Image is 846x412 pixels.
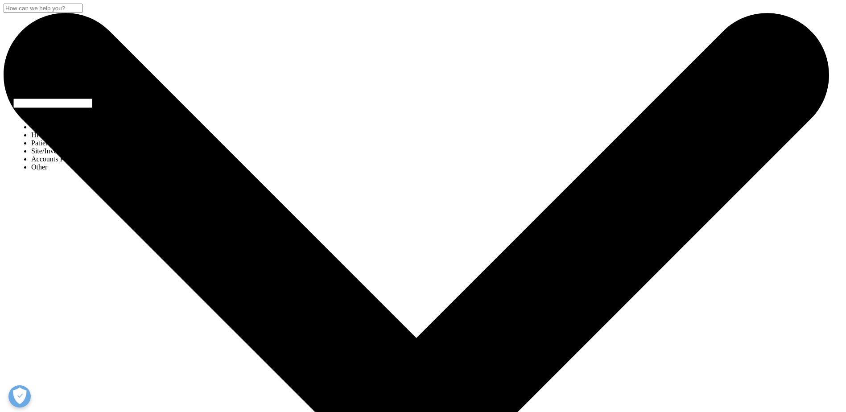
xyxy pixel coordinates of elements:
li: Other [31,163,118,171]
li: HR/Career [31,131,118,139]
li: Patient Seeking Clinical Trials [31,139,118,147]
li: Accounts Payable/Receivable [31,155,118,163]
li: Site/Investigator Waiting List [31,147,118,155]
button: Open Preferences [8,385,31,408]
li: Sales [31,123,118,131]
input: Search [4,4,83,13]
